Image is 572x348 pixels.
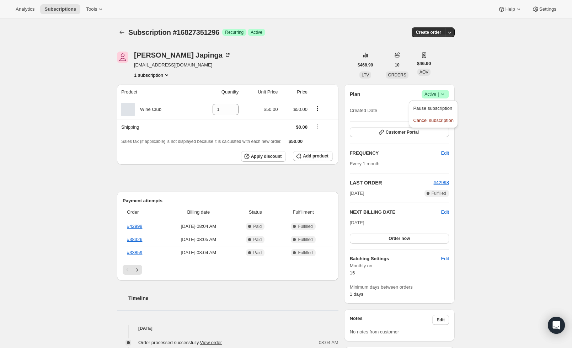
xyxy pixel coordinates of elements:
span: Fulfillment [278,209,328,216]
h2: LAST ORDER [350,179,434,186]
span: Fulfilled [432,191,446,196]
span: Fulfilled [298,224,312,229]
button: Settings [528,4,561,14]
button: Next [132,265,142,275]
button: Help [494,4,526,14]
th: Price [280,84,310,100]
button: Create order [412,27,445,37]
span: Paid [253,237,262,242]
span: Active [424,91,446,98]
span: [EMAIL_ADDRESS][DOMAIN_NAME] [134,61,231,69]
span: Create order [416,30,441,35]
span: Active [251,30,262,35]
span: Edit [441,150,449,157]
nav: Pagination [123,265,333,275]
span: Tools [86,6,97,12]
span: Status [237,209,274,216]
span: ORDERS [388,73,406,77]
span: Add product [303,153,328,159]
button: $468.99 [353,60,377,70]
div: Open Intercom Messenger [548,317,565,334]
h2: FREQUENCY [350,150,441,157]
span: Minimum days between orders [350,284,449,291]
span: Customer Portal [386,129,419,135]
button: Subscriptions [117,27,127,37]
button: Edit [437,148,453,159]
span: Paid [253,250,262,256]
button: Product actions [134,71,170,79]
span: Paid [253,224,262,229]
button: Apply discount [241,151,286,162]
span: [DATE] · 08:04 AM [165,223,232,230]
span: Pause subscription [413,106,452,111]
button: Subscriptions [40,4,80,14]
button: Customer Portal [350,127,449,137]
button: Pause subscription [411,102,455,114]
th: Product [117,84,192,100]
span: [DATE] · 08:04 AM [165,249,232,256]
button: Edit [432,315,449,325]
span: Subscription #16827351296 [128,28,219,36]
h2: NEXT BILLING DATE [350,209,441,216]
span: Recurring [225,30,244,35]
span: [DATE] · 08:05 AM [165,236,232,243]
span: $50.00 [289,139,303,144]
span: 10 [395,62,399,68]
a: #38326 [127,237,142,242]
span: LTV [362,73,369,77]
th: Quantity [192,84,241,100]
button: Analytics [11,4,39,14]
span: Subscriptions [44,6,76,12]
button: Order now [350,234,449,243]
button: Tools [82,4,108,14]
button: Product actions [312,105,323,113]
button: Add product [293,151,332,161]
span: Monthly on [350,262,449,269]
a: View order [200,340,222,345]
span: Order now [389,236,410,241]
span: $468.99 [358,62,373,68]
h2: Timeline [128,295,338,302]
span: $46.90 [417,60,431,67]
span: Edit [437,317,445,323]
span: Settings [539,6,556,12]
span: Analytics [16,6,34,12]
button: #42998 [434,179,449,186]
span: #42998 [434,180,449,185]
span: Created Date [350,107,377,114]
div: Wine Club [135,106,161,113]
span: Sales tax (if applicable) is not displayed because it is calculated with each new order. [121,139,282,144]
div: [PERSON_NAME] Japinga [134,52,231,59]
span: Order processed successfully. [138,340,222,345]
th: Unit Price [241,84,280,100]
span: Edit [441,255,449,262]
span: 15 [350,270,355,275]
h4: [DATE] [117,325,338,332]
button: Cancel subscription [411,114,455,126]
a: #42998 [127,224,142,229]
span: Cancel subscription [413,118,453,123]
span: $50.00 [293,107,308,112]
span: Billing date [165,209,232,216]
span: | [438,91,439,97]
span: Help [505,6,515,12]
span: [DATE] [350,220,364,225]
button: Edit [437,253,453,264]
span: Every 1 month [350,161,380,166]
span: 08:04 AM [319,339,338,346]
h2: Plan [350,91,360,98]
button: 10 [390,60,403,70]
span: $0.00 [296,124,308,130]
span: Fulfilled [298,237,312,242]
span: [DATE] [350,190,364,197]
th: Shipping [117,119,192,135]
button: Shipping actions [312,122,323,130]
span: $50.00 [264,107,278,112]
span: Justin Japinga [117,52,128,63]
span: Fulfilled [298,250,312,256]
button: Edit [441,209,449,216]
a: #33859 [127,250,142,255]
span: AOV [419,70,428,75]
span: Apply discount [251,154,282,159]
